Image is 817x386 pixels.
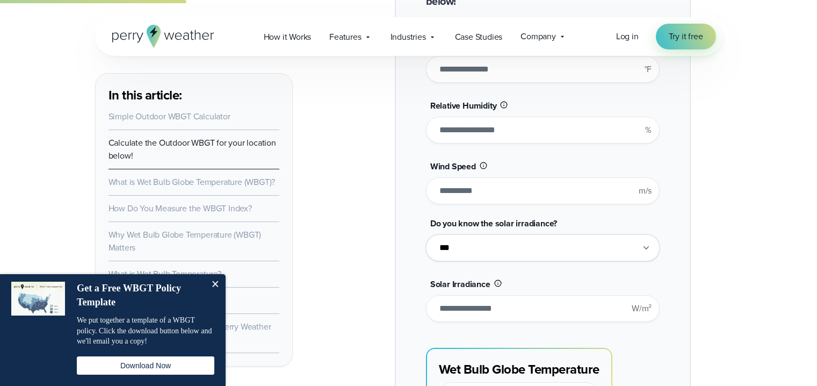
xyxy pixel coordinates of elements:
[656,24,716,49] a: Try it free
[255,26,321,48] a: How it Works
[77,315,214,347] p: We put together a template of a WBGT policy. Click the download button below and we'll email you ...
[204,274,226,296] button: Close
[669,30,703,43] span: Try it free
[430,217,557,230] span: Do you know the solar irradiance?
[329,31,361,44] span: Features
[430,160,476,173] span: Wind Speed
[446,26,512,48] a: Case Studies
[264,31,312,44] span: How it Works
[77,356,214,375] button: Download Now
[430,278,490,290] span: Solar Irradiance
[455,31,503,44] span: Case Studies
[616,30,639,43] a: Log in
[109,176,276,188] a: What is Wet Bulb Globe Temperature (WBGT)?
[109,137,276,162] a: Calculate the Outdoor WBGT for your location below!
[391,31,426,44] span: Industries
[109,110,230,123] a: Simple Outdoor WBGT Calculator
[11,282,65,316] img: dialog featured image
[109,268,221,280] a: What is Wet Bulb Temperature?
[616,30,639,42] span: Log in
[109,202,252,215] a: How Do You Measure the WBGT Index?
[109,87,279,104] h3: In this article:
[109,228,262,254] a: Why Wet Bulb Globe Temperature (WBGT) Matters
[430,99,497,112] span: Relative Humidity
[520,30,556,43] span: Company
[77,282,203,309] h4: Get a Free WBGT Policy Template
